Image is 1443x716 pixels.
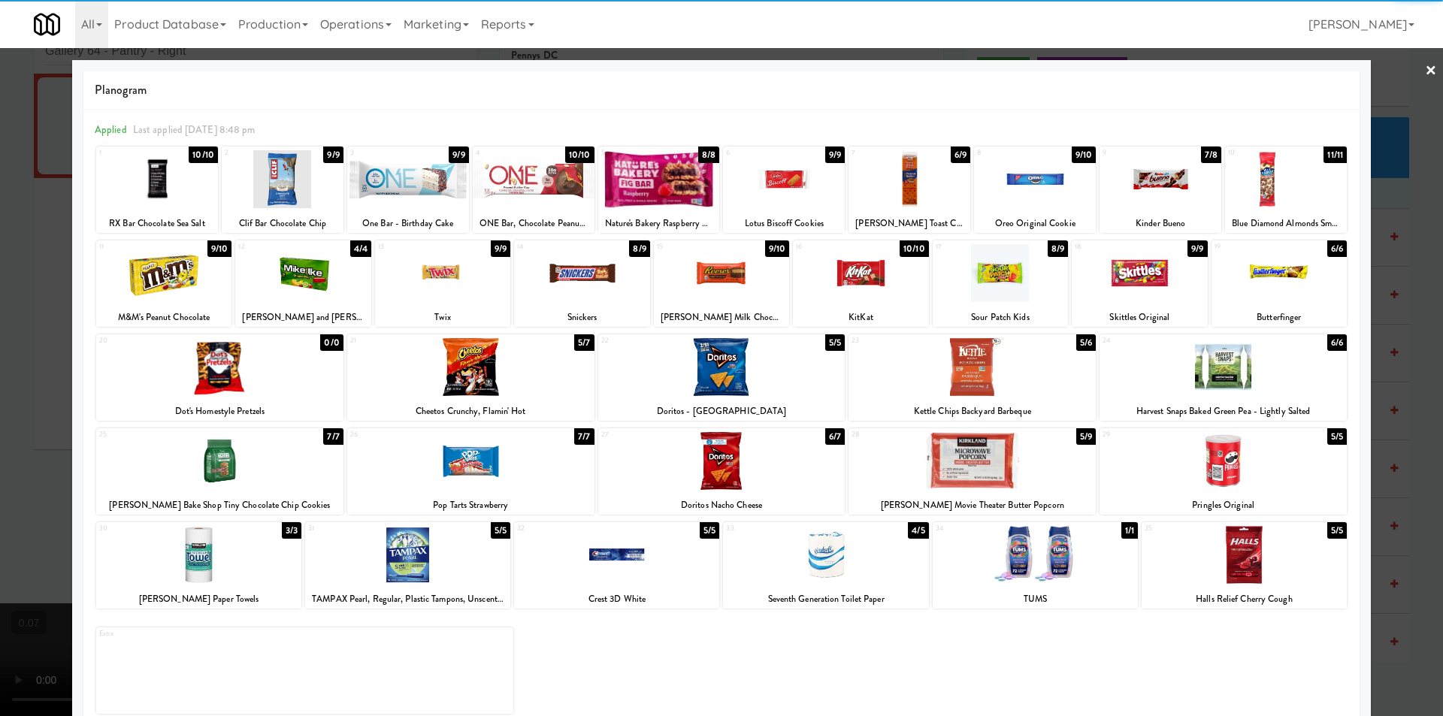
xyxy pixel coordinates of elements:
div: Extra [99,627,304,640]
div: Sour Patch Kids [933,308,1068,327]
div: 7 [852,147,909,159]
div: 10/10 [900,240,929,257]
div: 19 [1215,240,1279,253]
div: Lotus Biscoff Cookies [725,214,843,233]
div: Extra [96,627,513,714]
div: TAMPAX Pearl, Regular, Plastic Tampons, Unscented [305,590,510,609]
div: 267/7Pop Tarts Strawberry [347,428,594,515]
div: 21 [350,334,470,347]
div: Pop Tarts Strawberry [347,496,594,515]
div: [PERSON_NAME] Movie Theater Butter Popcorn [851,496,1094,515]
div: ONE Bar, Chocolate Peanut Butter Cup [475,214,592,233]
div: 5/7 [574,334,594,351]
div: Butterfinger [1212,308,1347,327]
div: Nature's Bakery Raspberry Fig Bar [600,214,718,233]
div: 69/9Lotus Biscoff Cookies [723,147,845,233]
div: 196/6Butterfinger [1212,240,1347,327]
div: 35 [1145,522,1245,535]
div: 295/5Pringles Original [1100,428,1347,515]
div: Lotus Biscoff Cookies [723,214,845,233]
div: 410/10ONE Bar, Chocolate Peanut Butter Cup [473,147,594,233]
div: 5/9 [1076,428,1096,445]
div: 97/8Kinder Bueno [1100,147,1221,233]
div: 257/7[PERSON_NAME] Bake Shop Tiny Chocolate Chip Cookies [96,428,343,515]
div: 1 [99,147,157,159]
div: 325/5Crest 3D White [514,522,719,609]
div: Skittles Original [1072,308,1207,327]
div: 4 [476,147,534,159]
div: 22 [601,334,721,347]
div: 276/7Doritos Nacho Cheese [598,428,846,515]
div: [PERSON_NAME] Paper Towels [96,590,301,609]
span: Last applied [DATE] 8:48 pm [133,122,256,137]
div: 9/9 [491,240,510,257]
div: 2 [225,147,283,159]
div: Clif Bar Chocolate Chip [222,214,343,233]
span: Planogram [95,79,1348,101]
div: 139/9Twix [375,240,510,327]
div: Sour Patch Kids [935,308,1066,327]
div: Dot's Homestyle Pretzels [98,402,341,421]
div: Snickers [516,308,647,327]
div: 7/7 [574,428,594,445]
div: 159/10[PERSON_NAME] Milk Chocolate Peanut Butter [654,240,789,327]
div: 285/9[PERSON_NAME] Movie Theater Butter Popcorn [849,428,1096,515]
div: 6/9 [951,147,970,163]
div: 12 [238,240,303,253]
div: 0/0 [320,334,343,351]
div: 16 [796,240,861,253]
div: 9/9 [323,147,343,163]
div: 3/3 [282,522,301,539]
div: 235/6Kettle Chips Backyard Barbeque [849,334,1096,421]
div: Doritos Nacho Cheese [598,496,846,515]
div: Doritos Nacho Cheese [600,496,843,515]
div: [PERSON_NAME] Movie Theater Butter Popcorn [849,496,1096,515]
div: Butterfinger [1214,308,1345,327]
div: 18 [1075,240,1139,253]
div: 9 [1103,147,1160,159]
div: 20 [99,334,219,347]
div: 7/8 [1201,147,1221,163]
div: ONE Bar, Chocolate Peanut Butter Cup [473,214,594,233]
div: 89/10Oreo Original Cookie [974,147,1096,233]
div: Kettle Chips Backyard Barbeque [849,402,1096,421]
div: 6/6 [1327,240,1347,257]
div: TAMPAX Pearl, Regular, Plastic Tampons, Unscented [307,590,508,609]
div: Seventh Generation Toilet Paper [725,590,926,609]
div: 8/9 [1048,240,1068,257]
div: 6/6 [1327,334,1347,351]
div: 5/5 [1327,522,1347,539]
div: 1/1 [1121,522,1138,539]
div: 29/9Clif Bar Chocolate Chip [222,147,343,233]
div: Nature's Bakery Raspberry Fig Bar [598,214,720,233]
div: TUMS [933,590,1138,609]
div: 9/9 [449,147,468,163]
div: Blue Diamond Almonds Smokehouse [1225,214,1347,233]
div: Snickers [514,308,649,327]
div: Dot's Homestyle Pretzels [96,402,343,421]
div: 341/1TUMS [933,522,1138,609]
div: 246/6Harvest Snaps Baked Green Pea - Lightly Salted [1100,334,1347,421]
div: 10/10 [189,147,218,163]
div: Oreo Original Cookie [976,214,1094,233]
div: One Bar - Birthday Cake [347,214,469,233]
div: 189/9Skittles Original [1072,240,1207,327]
div: 200/0Dot's Homestyle Pretzels [96,334,343,421]
div: TUMS [935,590,1136,609]
div: Crest 3D White [516,590,717,609]
span: Applied [95,122,127,137]
div: KitKat [793,308,928,327]
div: Cheetos Crunchy, Flamin' Hot [347,402,594,421]
div: Crest 3D White [514,590,719,609]
div: Pop Tarts Strawberry [349,496,592,515]
div: 23 [852,334,972,347]
div: Kinder Bueno [1100,214,1221,233]
div: 5/5 [491,522,510,539]
div: 315/5TAMPAX Pearl, Regular, Plastic Tampons, Unscented [305,522,510,609]
div: Doritos - [GEOGRAPHIC_DATA] [600,402,843,421]
div: 76/9[PERSON_NAME] Toast Chee Peanut Butter [849,147,970,233]
div: 5/5 [1327,428,1347,445]
div: 11 [99,240,164,253]
div: 9/9 [825,147,845,163]
div: 334/5Seventh Generation Toilet Paper [723,522,928,609]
